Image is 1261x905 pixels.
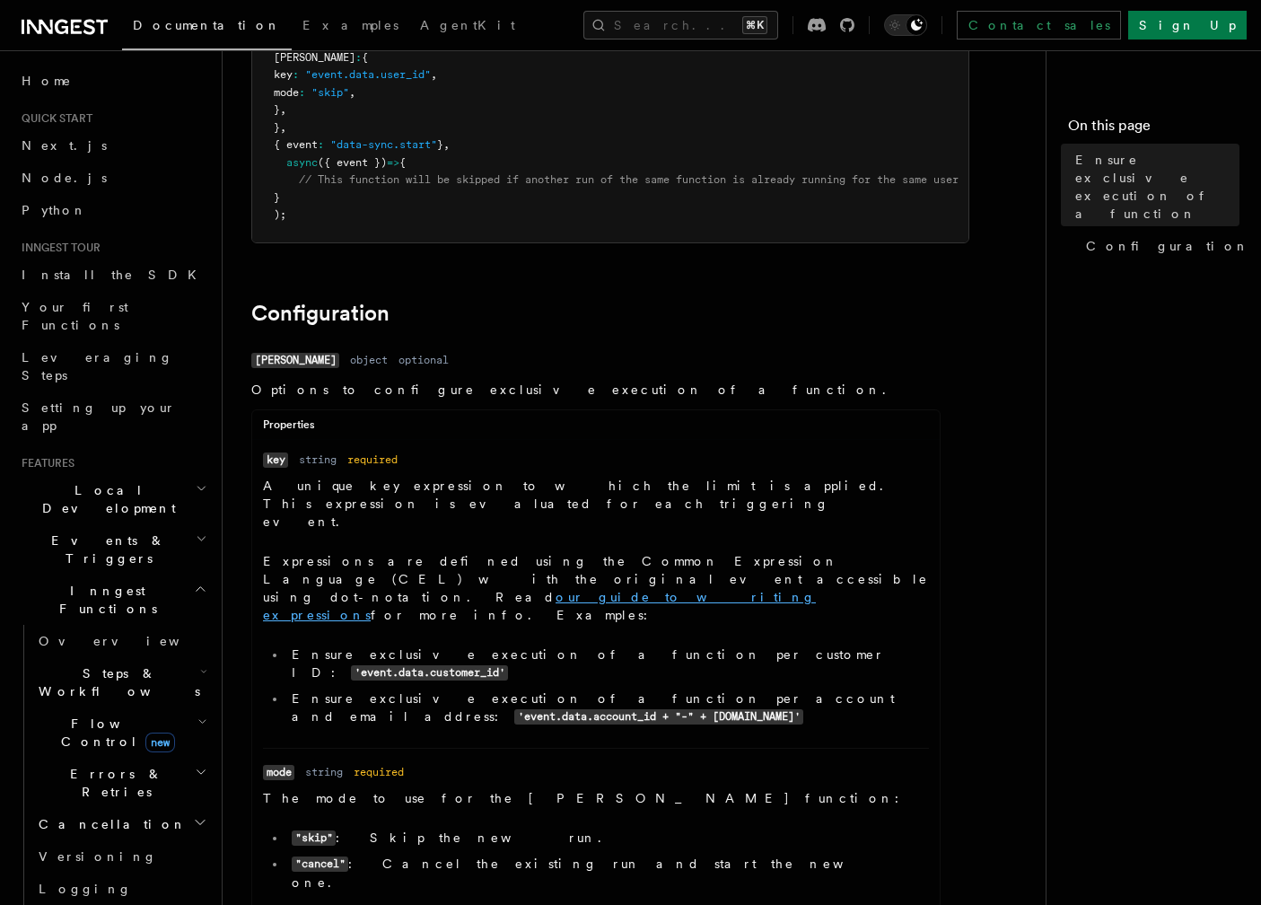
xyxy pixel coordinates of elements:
button: Toggle dark mode [884,14,927,36]
span: Home [22,72,72,90]
span: Local Development [14,481,196,517]
code: 'event.data.account_id + "-" + [DOMAIN_NAME]' [514,709,803,725]
code: key [263,452,288,468]
span: async [286,156,318,169]
a: Home [14,65,211,97]
span: Node.js [22,171,107,185]
a: Documentation [122,5,292,50]
dd: string [299,452,337,467]
span: mode [274,86,299,99]
span: Install the SDK [22,268,207,282]
code: "skip" [292,830,336,846]
a: Setting up your app [14,391,211,442]
span: } [274,103,280,116]
button: Flow Controlnew [31,707,211,758]
span: Documentation [133,18,281,32]
span: "event.data.user_id" [305,68,431,81]
code: mode [263,765,294,780]
span: { [362,51,368,64]
a: Next.js [14,129,211,162]
div: Inngest Functions [14,625,211,905]
p: Options to configure exclusive execution of a function. [251,381,941,399]
a: Versioning [31,840,211,873]
span: Configuration [1086,237,1249,255]
span: Cancellation [31,815,187,833]
a: Ensure exclusive execution of a function [1068,144,1239,230]
span: Ensure exclusive execution of a function [1075,151,1239,223]
span: Setting up your app [22,400,176,433]
span: Flow Control [31,715,197,751]
dd: required [354,765,404,779]
a: Your first Functions [14,291,211,341]
span: Errors & Retries [31,765,195,801]
button: Local Development [14,474,211,524]
dd: object [350,353,388,367]
code: [PERSON_NAME] [251,353,339,368]
span: new [145,733,175,752]
li: Ensure exclusive execution of a function per customer ID: [286,646,929,682]
span: Inngest tour [14,241,101,255]
a: Install the SDK [14,259,211,291]
span: "data-sync.start" [330,138,437,151]
span: Features [14,456,74,470]
button: Errors & Retries [31,758,211,808]
dd: string [305,765,343,779]
dd: required [347,452,398,467]
span: key [274,68,293,81]
span: } [274,121,280,134]
span: Your first Functions [22,300,128,332]
span: Events & Triggers [14,532,196,567]
kbd: ⌘K [742,16,767,34]
span: [PERSON_NAME] [274,51,355,64]
span: : [318,138,324,151]
span: AgentKit [420,18,515,32]
button: Steps & Workflows [31,657,211,707]
span: Logging [39,882,132,896]
button: Events & Triggers [14,524,211,575]
a: Configuration [1079,230,1239,262]
span: Overview [39,634,223,648]
code: 'event.data.customer_id' [351,665,508,681]
span: , [280,103,286,116]
span: : [293,68,299,81]
a: Python [14,194,211,226]
h4: On this page [1068,115,1239,144]
li: : Skip the new run. [286,829,929,848]
a: Sign Up [1128,11,1247,40]
span: { [399,156,406,169]
span: : [299,86,305,99]
span: , [443,138,450,151]
span: // This function will be skipped if another run of the same function is already running for the s... [299,173,959,186]
span: Versioning [39,849,157,864]
span: , [431,68,437,81]
span: "skip" [311,86,349,99]
a: Leveraging Steps [14,341,211,391]
button: Search...⌘K [583,11,778,40]
span: } [437,138,443,151]
span: Inngest Functions [14,582,194,618]
span: , [280,121,286,134]
span: { event [274,138,318,151]
p: Expressions are defined using the Common Expression Language (CEL) with the original event access... [263,552,929,624]
div: Properties [252,417,940,440]
span: Quick start [14,111,92,126]
span: ({ event }) [318,156,387,169]
span: , [349,86,355,99]
li: : Cancel the existing run and start the new one. [286,855,929,892]
dd: optional [398,353,449,367]
span: Examples [302,18,398,32]
code: "cancel" [292,857,348,872]
button: Cancellation [31,808,211,840]
a: Configuration [251,301,390,326]
span: ); [274,208,286,221]
span: } [274,191,280,204]
a: Logging [31,873,211,905]
a: our guide to writing expressions [263,590,816,622]
a: Examples [292,5,409,48]
p: The mode to use for the [PERSON_NAME] function: [263,789,929,807]
span: : [355,51,362,64]
button: Inngest Functions [14,575,211,625]
span: Steps & Workflows [31,664,200,700]
span: Leveraging Steps [22,350,173,382]
span: => [387,156,399,169]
